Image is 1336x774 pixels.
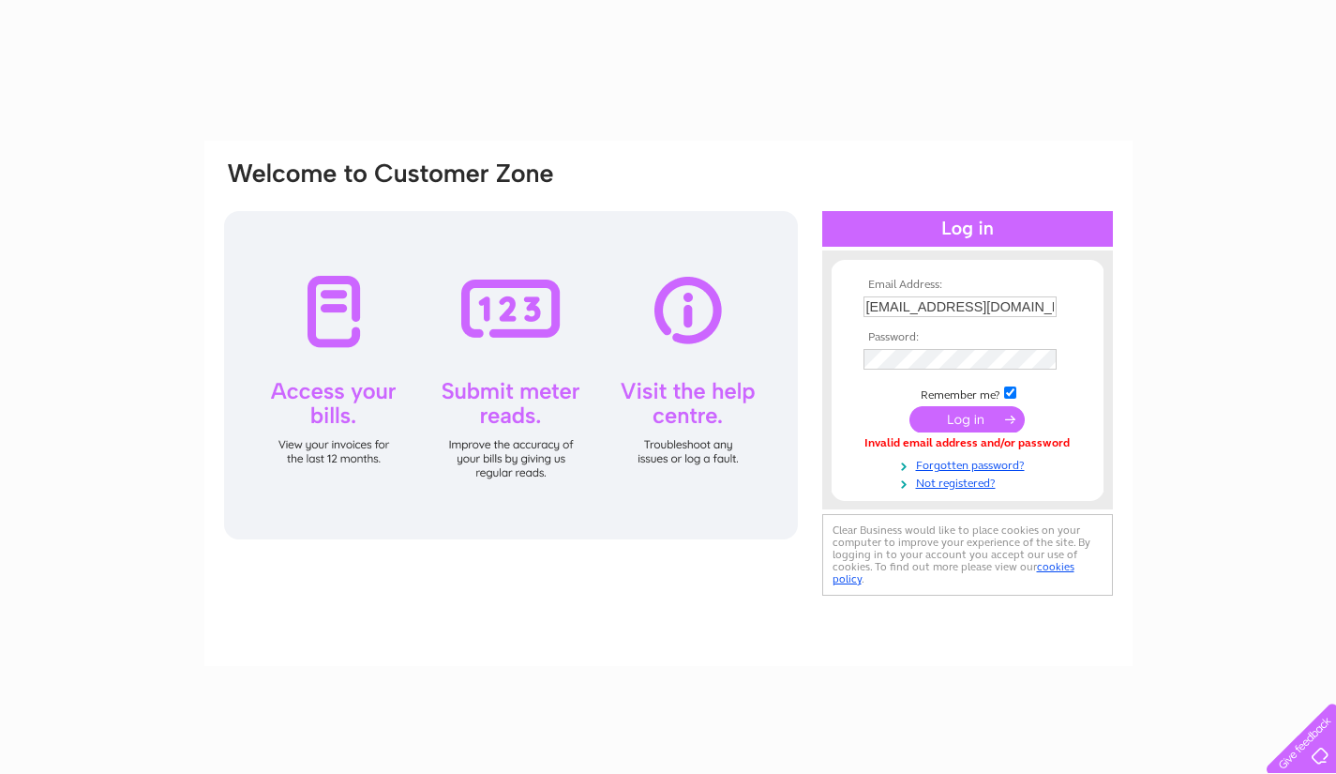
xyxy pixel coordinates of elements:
div: Invalid email address and/or password [863,437,1072,450]
a: cookies policy [833,560,1074,585]
th: Password: [859,331,1076,344]
a: Not registered? [863,473,1076,491]
a: Forgotten password? [863,455,1076,473]
th: Email Address: [859,279,1076,292]
td: Remember me? [859,384,1076,402]
div: Clear Business would like to place cookies on your computer to improve your experience of the sit... [822,514,1113,596]
input: Submit [909,406,1025,433]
